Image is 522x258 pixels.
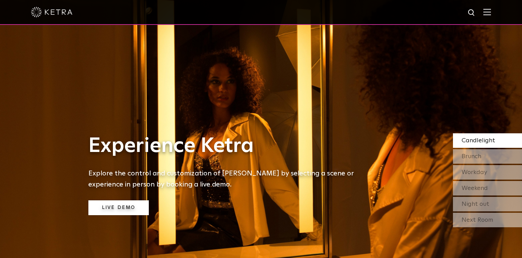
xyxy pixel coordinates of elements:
[88,168,365,190] h5: Explore the control and customization of [PERSON_NAME] by selecting a scene or experience in pers...
[467,9,476,17] img: search icon
[88,200,149,215] a: Live Demo
[453,213,522,227] div: Next Room
[462,201,489,207] span: Night out
[462,137,495,144] span: Candlelight
[88,135,365,157] h1: Experience Ketra
[483,9,491,15] img: Hamburger%20Nav.svg
[462,153,481,160] span: Brunch
[462,169,487,175] span: Workday
[31,7,72,17] img: ketra-logo-2019-white
[462,185,488,191] span: Weekend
